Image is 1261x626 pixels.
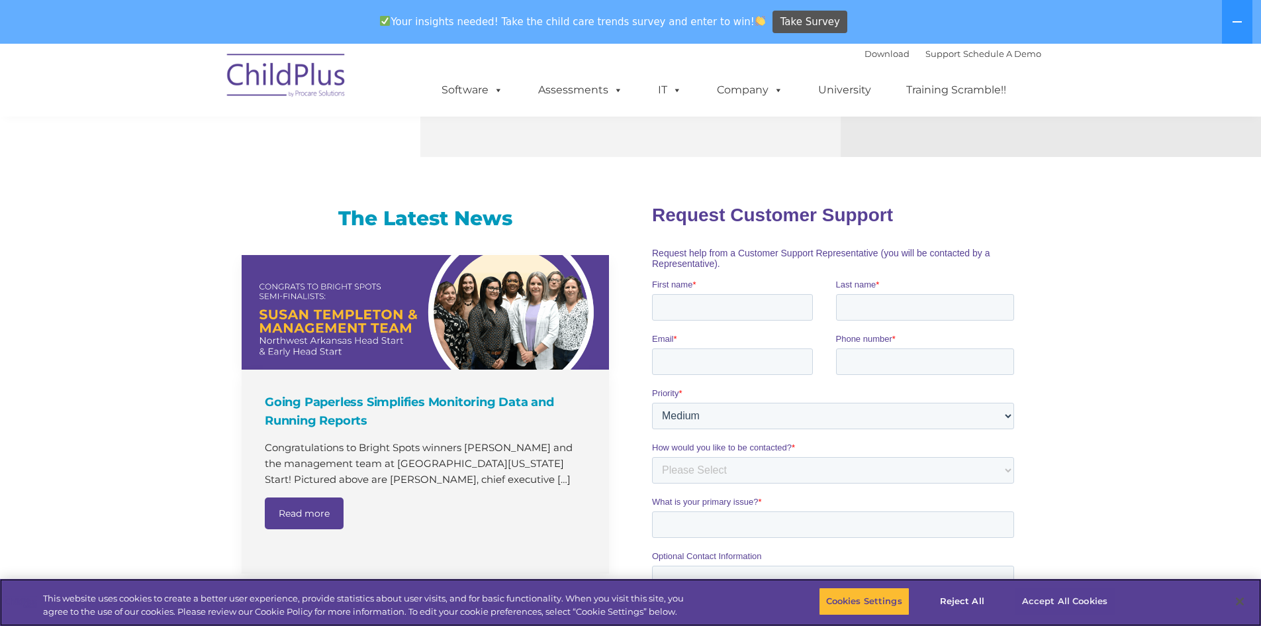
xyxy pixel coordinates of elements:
img: 👏 [755,16,765,26]
button: Close [1225,587,1254,616]
div: This website uses cookies to create a better user experience, provide statistics about user visit... [43,592,694,618]
a: IT [645,77,695,103]
button: Cookies Settings [819,588,910,615]
a: University [805,77,884,103]
img: ✅ [380,16,390,26]
font: | [864,48,1041,59]
h3: The Latest News [242,205,609,232]
span: Take Survey [780,11,840,34]
img: ChildPlus by Procare Solutions [220,44,353,111]
a: Training Scramble!! [893,77,1019,103]
a: Schedule A Demo [963,48,1041,59]
a: Read more [265,497,344,529]
a: Take Survey [772,11,847,34]
p: Congratulations to Bright Spots winners [PERSON_NAME] and the management team at [GEOGRAPHIC_DATA... [265,440,589,488]
a: Support [925,48,960,59]
a: Software [428,77,516,103]
span: Your insights needed! Take the child care trends survey and enter to win! [375,9,771,34]
a: Download [864,48,910,59]
a: Assessments [525,77,636,103]
button: Reject All [921,588,1004,615]
h4: Going Paperless Simplifies Monitoring Data and Running Reports [265,393,589,430]
button: Accept All Cookies [1015,588,1115,615]
a: Company [704,77,796,103]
